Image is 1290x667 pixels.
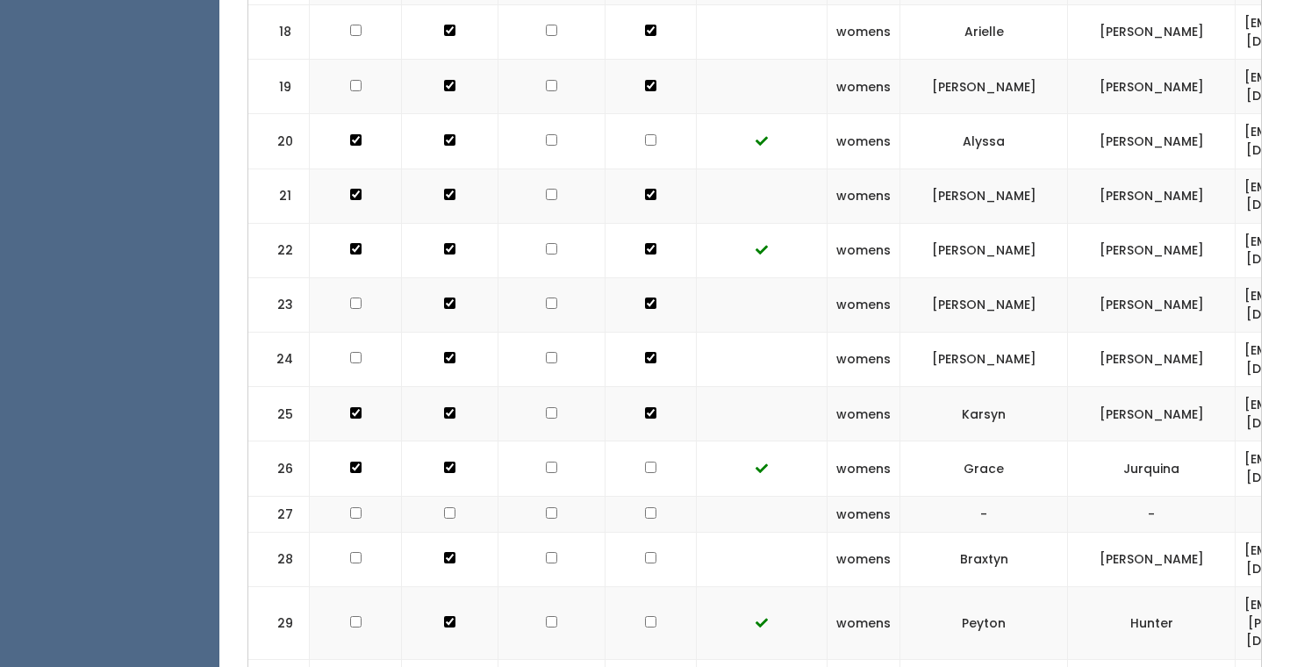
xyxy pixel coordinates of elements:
td: womens [828,114,900,169]
td: womens [828,496,900,533]
td: womens [828,169,900,223]
td: 22 [248,223,310,277]
td: 20 [248,114,310,169]
td: Hunter [1068,587,1236,660]
td: Karsyn [900,387,1068,441]
td: 25 [248,387,310,441]
td: Jurquina [1068,441,1236,496]
td: womens [828,533,900,587]
td: [PERSON_NAME] [1068,223,1236,277]
td: [PERSON_NAME] [900,169,1068,223]
td: 26 [248,441,310,496]
td: - [900,496,1068,533]
td: Alyssa [900,114,1068,169]
td: [PERSON_NAME] [1068,60,1236,114]
td: Grace [900,441,1068,496]
td: 23 [248,277,310,332]
td: 19 [248,60,310,114]
td: - [1068,496,1236,533]
td: Arielle [900,5,1068,60]
td: womens [828,387,900,441]
td: womens [828,223,900,277]
td: [PERSON_NAME] [1068,533,1236,587]
td: womens [828,277,900,332]
td: [PERSON_NAME] [1068,169,1236,223]
td: 27 [248,496,310,533]
td: womens [828,333,900,387]
td: [PERSON_NAME] [900,333,1068,387]
td: 18 [248,5,310,60]
td: [PERSON_NAME] [1068,114,1236,169]
td: [PERSON_NAME] [1068,387,1236,441]
td: [PERSON_NAME] [900,277,1068,332]
td: womens [828,587,900,660]
td: Braxtyn [900,533,1068,587]
td: womens [828,441,900,496]
td: [PERSON_NAME] [1068,5,1236,60]
td: [PERSON_NAME] [1068,333,1236,387]
td: 21 [248,169,310,223]
td: 29 [248,587,310,660]
td: Peyton [900,587,1068,660]
td: [PERSON_NAME] [1068,277,1236,332]
td: 24 [248,333,310,387]
td: womens [828,60,900,114]
td: [PERSON_NAME] [900,223,1068,277]
td: 28 [248,533,310,587]
td: [PERSON_NAME] [900,60,1068,114]
td: womens [828,5,900,60]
